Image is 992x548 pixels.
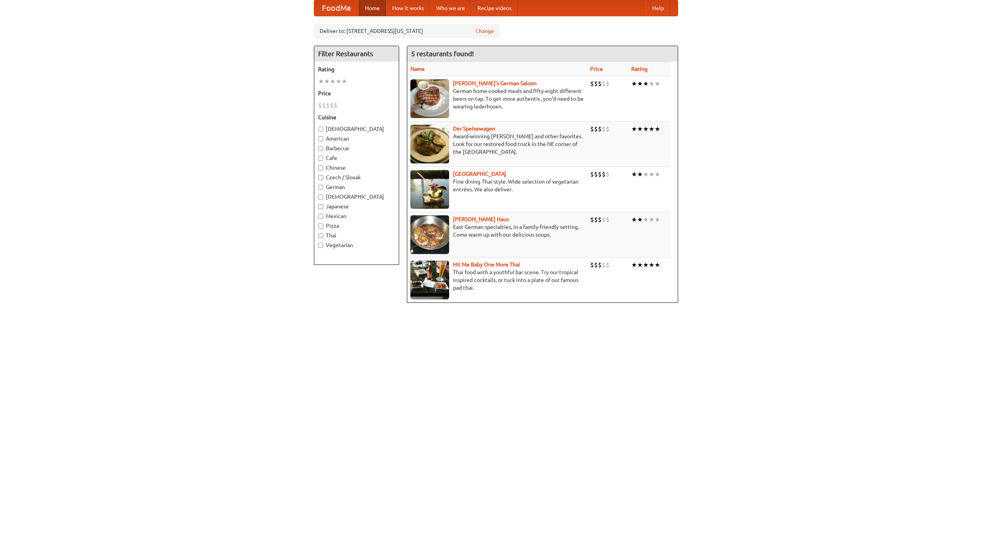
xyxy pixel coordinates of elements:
label: Chinese [318,164,395,172]
a: Help [646,0,670,16]
a: [GEOGRAPHIC_DATA] [453,171,506,177]
li: ★ [643,261,649,269]
li: $ [594,79,598,88]
li: $ [330,101,334,110]
li: ★ [631,125,637,133]
input: Mexican [318,214,323,219]
p: East German specialties, in a family-friendly setting. Come warm up with our delicious soups. [410,223,584,239]
li: ★ [654,170,660,179]
input: German [318,185,323,190]
li: ★ [654,125,660,133]
img: kohlhaus.jpg [410,215,449,254]
li: $ [594,170,598,179]
input: Chinese [318,165,323,170]
input: Vegetarian [318,243,323,248]
label: Barbecue [318,144,395,152]
input: Cafe [318,156,323,161]
h5: Cuisine [318,113,395,121]
div: Deliver to: [STREET_ADDRESS][US_STATE] [314,24,500,38]
a: Der Speisewagen [453,125,495,132]
label: Cafe [318,154,395,162]
li: ★ [318,77,324,86]
li: ★ [631,79,637,88]
li: $ [598,215,602,224]
a: [PERSON_NAME]'s German Saloon [453,80,537,86]
input: Barbecue [318,146,323,151]
li: $ [606,125,610,133]
img: esthers.jpg [410,79,449,118]
label: German [318,183,395,191]
a: Name [410,66,425,72]
li: ★ [637,79,643,88]
li: $ [598,125,602,133]
p: Thai food with a youthful bar scene. Try our tropical inspired cocktails, or tuck into a plate of... [410,268,584,292]
li: ★ [631,215,637,224]
li: $ [590,79,594,88]
li: ★ [324,77,330,86]
label: [DEMOGRAPHIC_DATA] [318,125,395,133]
li: $ [606,79,610,88]
input: Czech / Slovak [318,175,323,180]
li: $ [594,125,598,133]
li: $ [326,101,330,110]
li: $ [602,79,606,88]
li: ★ [649,125,654,133]
li: $ [606,170,610,179]
label: American [318,135,395,143]
p: German home-cooked meals and fifty-eight different beers on tap. To get more authentic, you'd nee... [410,87,584,110]
li: ★ [643,79,649,88]
label: [DEMOGRAPHIC_DATA] [318,193,395,201]
li: $ [590,215,594,224]
li: $ [322,101,326,110]
a: [PERSON_NAME] Haus [453,216,509,222]
li: ★ [649,79,654,88]
li: $ [318,101,322,110]
input: American [318,136,323,141]
li: $ [590,125,594,133]
li: ★ [649,261,654,269]
li: $ [598,261,602,269]
label: Mexican [318,212,395,220]
b: Hit Me Baby One More Thai [453,261,520,268]
a: Change [475,27,494,35]
li: ★ [631,261,637,269]
label: Thai [318,232,395,239]
label: Czech / Slovak [318,174,395,181]
li: $ [602,261,606,269]
li: $ [602,170,606,179]
label: Japanese [318,203,395,210]
li: ★ [336,77,341,86]
li: ★ [637,261,643,269]
a: FoodMe [314,0,359,16]
label: Vegetarian [318,241,395,249]
h5: Rating [318,65,395,73]
li: $ [606,261,610,269]
li: ★ [654,261,660,269]
li: ★ [643,170,649,179]
li: ★ [654,215,660,224]
li: ★ [330,77,336,86]
li: ★ [649,170,654,179]
li: $ [606,215,610,224]
li: ★ [637,125,643,133]
li: ★ [631,170,637,179]
a: Recipe videos [471,0,518,16]
li: ★ [643,125,649,133]
li: ★ [654,79,660,88]
p: Award-winning [PERSON_NAME] and other favorites. Look for our restored food truck in the NE corne... [410,132,584,156]
input: Japanese [318,204,323,209]
a: How it works [386,0,430,16]
li: $ [594,215,598,224]
li: ★ [637,170,643,179]
li: $ [598,170,602,179]
li: $ [334,101,338,110]
label: Pizza [318,222,395,230]
input: [DEMOGRAPHIC_DATA] [318,127,323,132]
a: Home [359,0,386,16]
li: $ [602,215,606,224]
p: Fine dining Thai-style. Wide selection of vegetarian entrées. We also deliver. [410,178,584,193]
a: Price [590,66,603,72]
